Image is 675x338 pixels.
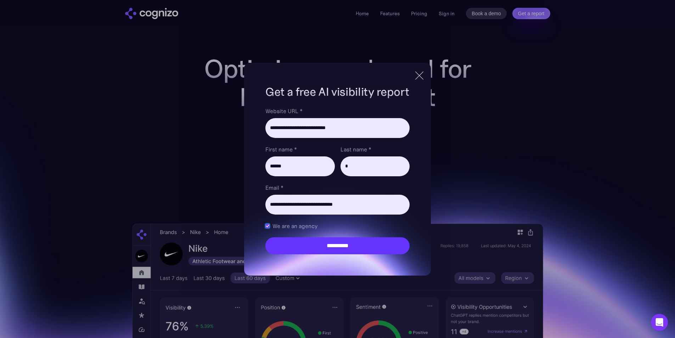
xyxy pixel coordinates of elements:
label: Last name * [341,145,410,154]
span: We are an agency [272,222,317,230]
label: Email * [265,183,409,192]
label: First name * [265,145,334,154]
form: Brand Report Form [265,107,409,254]
div: Open Intercom Messenger [651,314,668,331]
label: Website URL * [265,107,409,115]
h1: Get a free AI visibility report [265,84,409,100]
